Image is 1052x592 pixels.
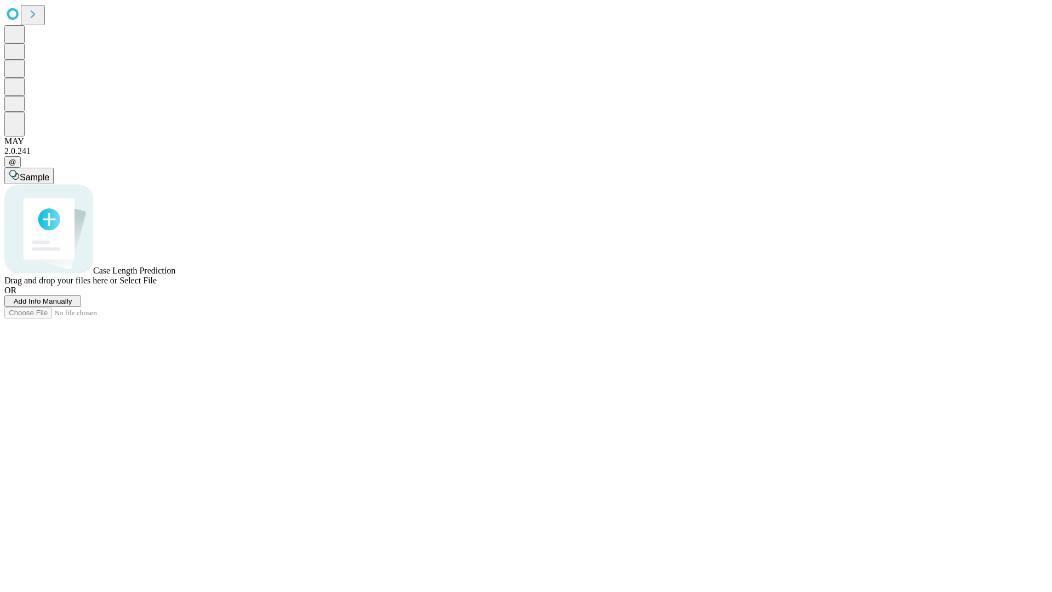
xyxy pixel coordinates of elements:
button: Add Info Manually [4,295,81,307]
div: 2.0.241 [4,146,1048,156]
span: OR [4,286,16,295]
div: MAY [4,136,1048,146]
span: Drag and drop your files here or [4,276,117,285]
span: @ [9,158,16,166]
span: Case Length Prediction [93,266,175,275]
button: @ [4,156,21,168]
span: Add Info Manually [14,297,72,305]
span: Select File [119,276,157,285]
span: Sample [20,173,49,182]
button: Sample [4,168,54,184]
